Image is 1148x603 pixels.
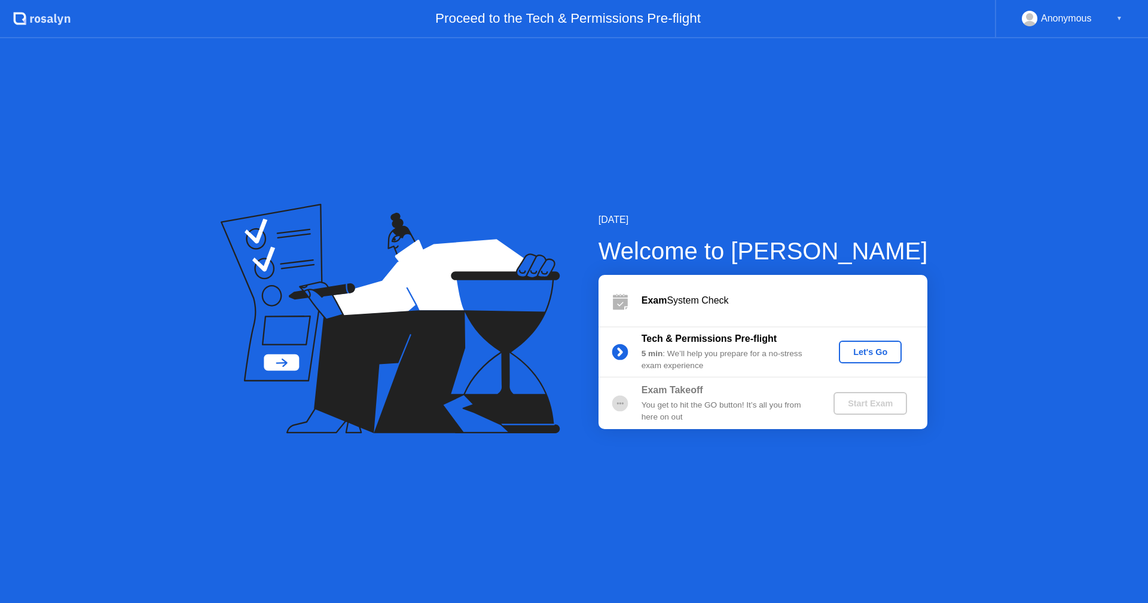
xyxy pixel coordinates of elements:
div: [DATE] [599,213,928,227]
div: System Check [642,293,927,308]
div: Anonymous [1041,11,1092,26]
div: You get to hit the GO button! It’s all you from here on out [642,399,814,424]
div: : We’ll help you prepare for a no-stress exam experience [642,348,814,372]
b: Exam [642,295,667,305]
div: ▼ [1116,11,1122,26]
b: Tech & Permissions Pre-flight [642,333,777,344]
button: Start Exam [833,392,907,415]
div: Start Exam [838,399,902,408]
div: Welcome to [PERSON_NAME] [599,233,928,269]
b: Exam Takeoff [642,385,703,395]
button: Let's Go [839,341,902,363]
div: Let's Go [844,347,897,357]
b: 5 min [642,349,663,358]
